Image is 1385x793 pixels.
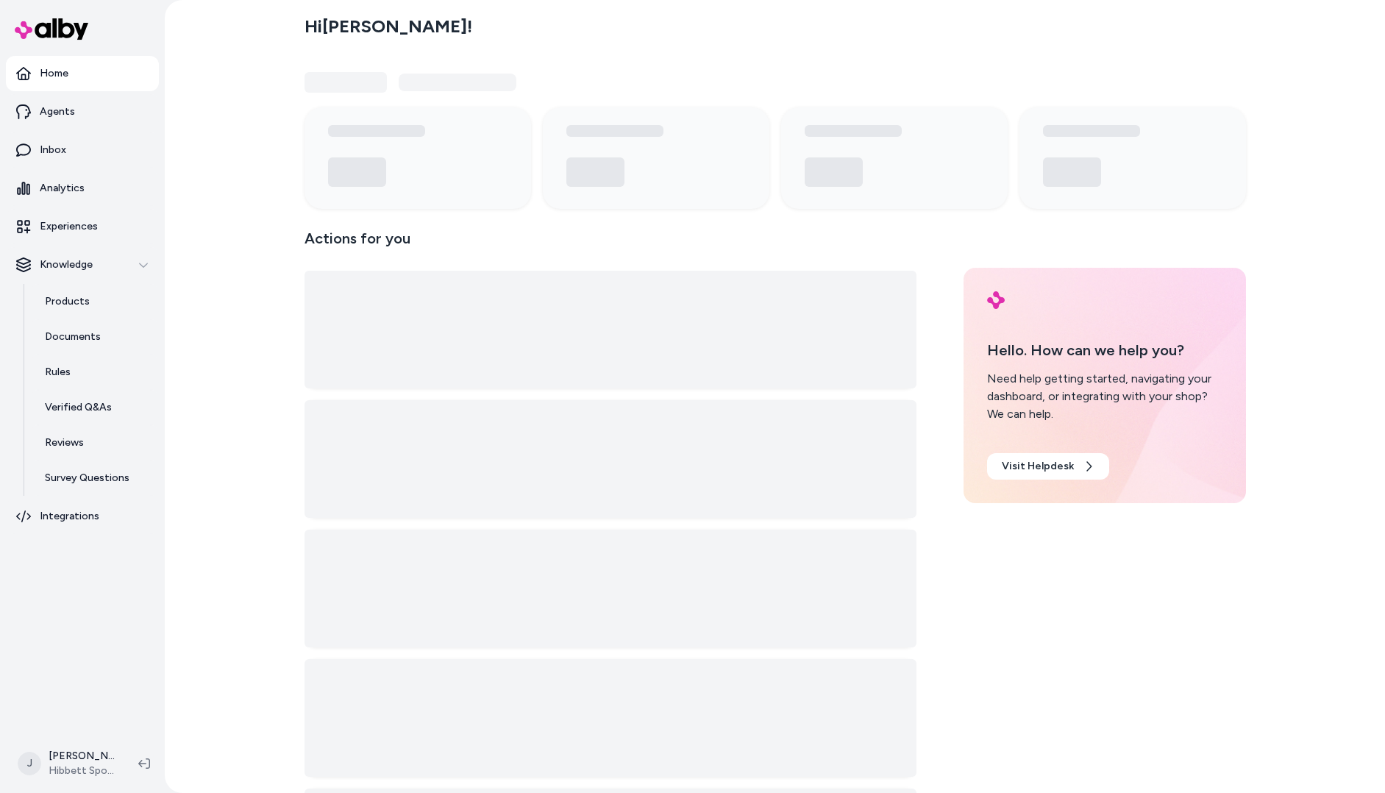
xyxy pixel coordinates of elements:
a: Verified Q&As [30,390,159,425]
button: Knowledge [6,247,159,282]
a: Products [30,284,159,319]
a: Documents [30,319,159,355]
span: Hibbett Sports [49,764,115,778]
p: Reviews [45,435,84,450]
p: Survey Questions [45,471,129,486]
p: Knowledge [40,257,93,272]
p: Home [40,66,68,81]
p: Products [45,294,90,309]
p: Experiences [40,219,98,234]
p: Documents [45,330,101,344]
p: Analytics [40,181,85,196]
a: Rules [30,355,159,390]
p: Integrations [40,509,99,524]
p: Agents [40,104,75,119]
a: Reviews [30,425,159,460]
p: Actions for you [305,227,916,262]
p: Verified Q&As [45,400,112,415]
button: J[PERSON_NAME]Hibbett Sports [9,740,127,787]
a: Inbox [6,132,159,168]
img: alby Logo [15,18,88,40]
p: [PERSON_NAME] [49,749,115,764]
p: Rules [45,365,71,380]
a: Visit Helpdesk [987,453,1109,480]
img: alby Logo [987,291,1005,309]
a: Agents [6,94,159,129]
div: Need help getting started, navigating your dashboard, or integrating with your shop? We can help. [987,370,1222,423]
p: Hello. How can we help you? [987,339,1222,361]
a: Home [6,56,159,91]
a: Experiences [6,209,159,244]
a: Integrations [6,499,159,534]
a: Survey Questions [30,460,159,496]
a: Analytics [6,171,159,206]
h2: Hi [PERSON_NAME] ! [305,15,472,38]
p: Inbox [40,143,66,157]
span: J [18,752,41,775]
